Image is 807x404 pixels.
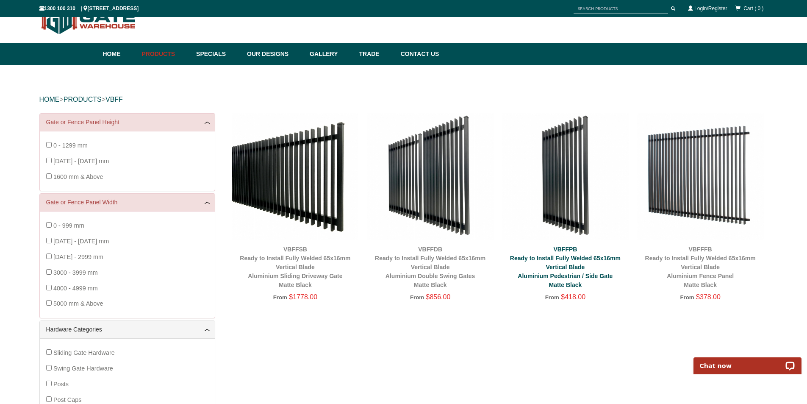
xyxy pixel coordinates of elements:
a: Our Designs [243,43,305,65]
span: $378.00 [696,293,721,301]
a: Gallery [305,43,355,65]
img: VBFFSB - Ready to Install Fully Welded 65x16mm Vertical Blade - Aluminium Sliding Driveway Gate -... [232,113,359,240]
span: From [680,294,694,301]
span: 1300 100 310 | [STREET_ADDRESS] [39,6,139,11]
span: $1778.00 [289,293,317,301]
a: Gate or Fence Panel Height [46,118,208,127]
span: 1600 mm & Above [53,173,103,180]
span: 4000 - 4999 mm [53,285,98,292]
div: > > [39,86,768,113]
span: 0 - 999 mm [53,222,84,229]
span: [DATE] - [DATE] mm [53,238,109,245]
a: Hardware Categories [46,325,208,334]
span: From [273,294,287,301]
a: VBFFPBReady to Install Fully Welded 65x16mm Vertical BladeAluminium Pedestrian / Side GateMatte B... [510,246,621,288]
img: VBFFPB - Ready to Install Fully Welded 65x16mm Vertical Blade - Aluminium Pedestrian / Side Gate ... [502,113,629,240]
span: 3000 - 3999 mm [53,269,98,276]
a: VBFF [105,96,123,103]
span: From [410,294,424,301]
span: Swing Gate Hardware [53,365,113,372]
span: [DATE] - [DATE] mm [53,158,109,164]
span: Posts [53,381,69,387]
span: Sliding Gate Hardware [53,349,115,356]
a: VBFFDBReady to Install Fully Welded 65x16mm Vertical BladeAluminium Double Swing GatesMatte Black [375,246,485,288]
a: PRODUCTS [64,96,102,103]
a: Home [103,43,138,65]
a: HOME [39,96,60,103]
input: SEARCH PRODUCTS [574,3,668,14]
span: $856.00 [426,293,451,301]
span: $418.00 [561,293,585,301]
span: Post Caps [53,396,81,403]
span: From [545,294,559,301]
a: Login/Register [694,6,727,11]
iframe: LiveChat chat widget [688,348,807,374]
a: Specials [192,43,243,65]
a: VBFFFBReady to Install Fully Welded 65x16mm Vertical BladeAluminium Fence PanelMatte Black [645,246,756,288]
a: Trade [355,43,396,65]
span: 0 - 1299 mm [53,142,88,149]
span: [DATE] - 2999 mm [53,254,103,260]
span: 5000 mm & Above [53,300,103,307]
img: VBFFFB - Ready to Install Fully Welded 65x16mm Vertical Blade - Aluminium Fence Panel - Matte Bla... [637,113,764,240]
a: Gate or Fence Panel Width [46,198,208,207]
img: VBFFDB - Ready to Install Fully Welded 65x16mm Vertical Blade - Aluminium Double Swing Gates - Ma... [367,113,494,240]
a: Products [138,43,192,65]
a: Contact Us [397,43,439,65]
a: VBFFSBReady to Install Fully Welded 65x16mm Vertical BladeAluminium Sliding Driveway GateMatte Black [240,246,350,288]
span: Cart ( 0 ) [743,6,763,11]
